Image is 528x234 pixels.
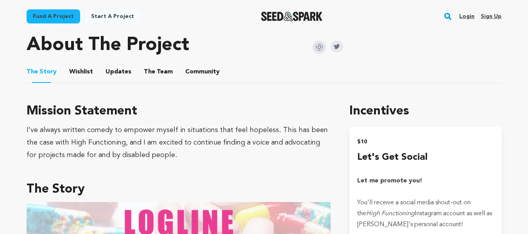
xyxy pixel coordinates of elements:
span: The [27,67,38,77]
span: Wishlist [69,67,93,77]
a: Sign up [481,10,501,23]
h1: Incentives [349,102,501,121]
span: The [144,67,155,77]
h4: Let's Get Social [357,150,494,164]
h3: Mission Statement [27,102,331,121]
div: I’ve always written comedy to empower myself in situations that feel hopeless. This has been the ... [27,124,331,161]
span: Team [144,67,173,77]
h2: $10 [357,136,494,147]
em: High Functioning [366,211,415,217]
h1: About The Project [27,36,189,55]
h3: The Story [27,180,331,199]
a: Login [459,10,474,23]
span: Community [185,67,220,77]
img: Seed&Spark Logo Dark Mode [261,12,322,21]
p: You'll receive a social media shout-out on the Instagram account as well as [PERSON_NAME]'s perso... [357,197,494,230]
a: Start a project [85,9,140,23]
img: Seed&Spark Instagram Icon [313,41,326,54]
span: Story [27,67,57,77]
a: Fund a project [27,9,80,23]
img: Seed&Spark Twitter Icon [331,41,343,52]
span: Updates [106,67,131,77]
strong: Let me promote you! [357,178,422,184]
a: Seed&Spark Homepage [261,12,322,21]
